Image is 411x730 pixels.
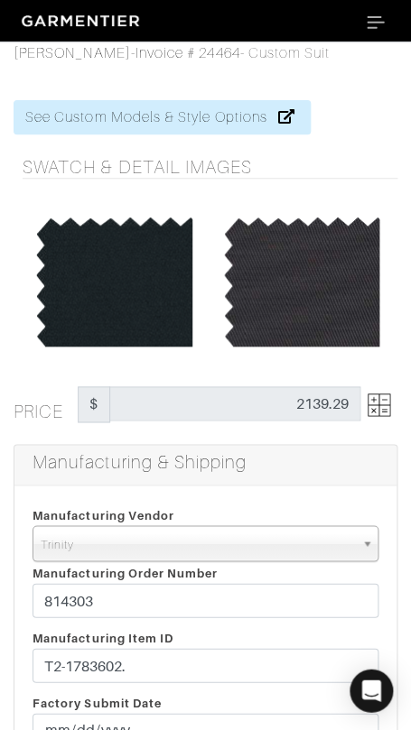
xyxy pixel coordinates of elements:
img: menu_icon-7755f865694eea3fb4fb14317b3345316082ae68df1676627169483aed1b22b2.svg [367,16,385,29]
span: Manufacturing Vendor [33,508,174,522]
span: Manufacturing Item ID [33,631,173,644]
span: Factory Submit Date [33,696,162,709]
h5: Price [14,386,78,422]
span: $ [78,386,110,422]
button: Toggle navigation [355,7,397,34]
div: - - Custom Suit [14,42,330,64]
h5: Manufacturing & Shipping [33,450,388,472]
a: See Custom Models & Style Options [14,100,311,134]
h5: Swatch & Detail Images [23,156,397,178]
a: [PERSON_NAME] [14,45,131,61]
div: Open Intercom Messenger [350,669,393,712]
img: Open Price Breakdown [368,393,390,416]
img: garmentier-logo-header-white-b43fb05a5012e4ada735d5af1a66efaba907eab6374d6393d1fbf88cb4ef424d.png [14,8,150,34]
span: Trinity [41,526,354,562]
span: Manufacturing Order Number [33,566,218,579]
a: Invoice # 24464 [135,45,240,61]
